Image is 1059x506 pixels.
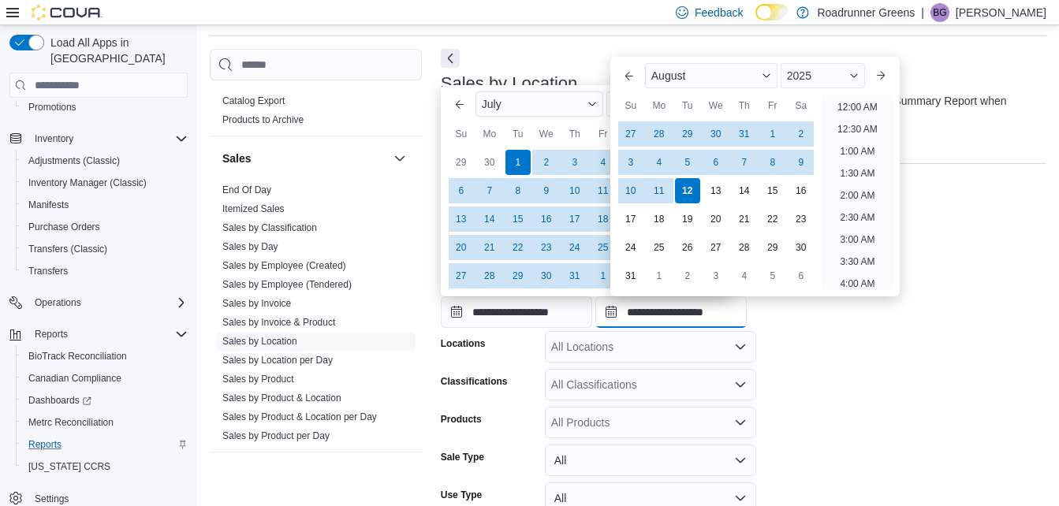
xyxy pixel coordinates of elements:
[222,278,352,291] span: Sales by Employee (Tendered)
[22,391,188,410] span: Dashboards
[703,150,729,175] div: day-6
[28,221,100,233] span: Purchase Orders
[222,184,271,195] a: End Of Day
[618,121,643,147] div: day-27
[591,121,616,147] div: Fr
[441,451,484,463] label: Sale Type
[675,178,700,203] div: day-12
[595,296,747,328] input: Press the down key to enter a popover containing a calendar. Press the escape key to close the po...
[591,150,616,175] div: day-4
[222,95,285,106] a: Catalog Export
[390,149,409,168] button: Sales
[16,433,194,456] button: Reports
[222,184,271,196] span: End Of Day
[28,350,127,363] span: BioTrack Reconciliation
[477,121,502,147] div: Mo
[222,316,335,329] span: Sales by Invoice & Product
[22,457,188,476] span: Washington CCRS
[921,3,924,22] p: |
[505,178,531,203] div: day-8
[591,263,616,288] div: day-1
[28,394,91,407] span: Dashboards
[222,114,304,125] a: Products to Archive
[222,240,278,253] span: Sales by Day
[441,296,592,328] input: Press the down key to enter a popover containing a calendar. Press the escape key to close the po...
[703,263,729,288] div: day-3
[732,178,757,203] div: day-14
[703,206,729,232] div: day-20
[675,263,700,288] div: day-2
[28,129,80,148] button: Inventory
[28,177,147,189] span: Inventory Manager (Classic)
[449,121,474,147] div: Su
[222,151,387,166] button: Sales
[562,178,587,203] div: day-10
[22,173,153,192] a: Inventory Manager (Classic)
[222,393,341,404] a: Sales by Product & Location
[477,206,502,232] div: day-14
[647,263,672,288] div: day-1
[28,199,69,211] span: Manifests
[562,121,587,147] div: Th
[675,150,700,175] div: day-5
[3,292,194,314] button: Operations
[222,354,333,366] span: Sales by Location per Day
[447,91,472,117] button: Previous Month
[760,150,785,175] div: day-8
[562,150,587,175] div: day-3
[675,121,700,147] div: day-29
[545,445,756,476] button: All
[3,323,194,345] button: Reports
[734,416,747,429] button: Open list of options
[789,121,814,147] div: day-2
[222,260,346,271] a: Sales by Employee (Created)
[449,150,474,175] div: day-29
[441,49,460,68] button: Next
[606,91,696,117] div: Button. Open the year selector. 2025 is currently selected.
[647,150,672,175] div: day-4
[28,129,188,148] span: Inventory
[477,235,502,260] div: day-21
[222,373,294,385] span: Sales by Product
[44,35,188,66] span: Load All Apps in [GEOGRAPHIC_DATA]
[833,252,881,271] li: 3:30 AM
[534,150,559,175] div: day-2
[817,3,915,22] p: Roadrunner Greens
[22,435,188,454] span: Reports
[28,460,110,473] span: [US_STATE] CCRS
[222,355,333,366] a: Sales by Location per Day
[222,317,335,328] a: Sales by Invoice & Product
[789,178,814,203] div: day-16
[703,93,729,118] div: We
[22,98,188,117] span: Promotions
[449,235,474,260] div: day-20
[732,93,757,118] div: Th
[16,389,194,411] a: Dashboards
[28,243,107,255] span: Transfers (Classic)
[618,150,643,175] div: day-3
[534,178,559,203] div: day-9
[441,375,508,388] label: Classifications
[35,132,73,145] span: Inventory
[222,259,346,272] span: Sales by Employee (Created)
[734,340,747,353] button: Open list of options
[822,95,893,290] ul: Time
[22,413,120,432] a: Metrc Reconciliation
[222,241,278,252] a: Sales by Day
[3,128,194,150] button: Inventory
[647,178,672,203] div: day-11
[16,216,194,238] button: Purchase Orders
[22,151,188,170] span: Adjustments (Classic)
[222,430,330,442] span: Sales by Product per Day
[647,235,672,260] div: day-25
[28,265,68,277] span: Transfers
[222,430,330,441] a: Sales by Product per Day
[833,230,881,249] li: 3:00 AM
[703,235,729,260] div: day-27
[222,374,294,385] a: Sales by Product
[222,297,291,310] span: Sales by Invoice
[22,240,188,259] span: Transfers (Classic)
[732,121,757,147] div: day-31
[760,206,785,232] div: day-22
[562,235,587,260] div: day-24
